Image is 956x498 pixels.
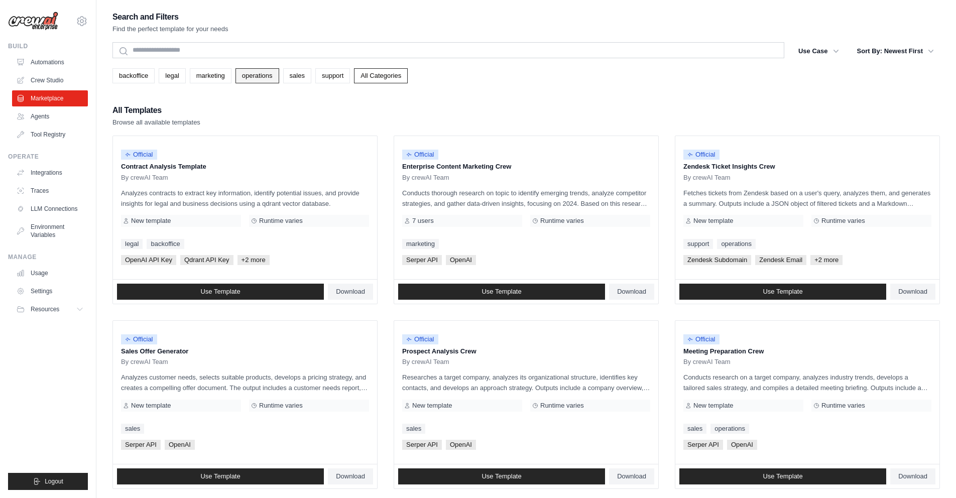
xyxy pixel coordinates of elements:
span: OpenAI [165,440,195,450]
p: Conducts research on a target company, analyzes industry trends, develops a tailored sales strate... [683,372,931,393]
span: Use Template [763,472,802,480]
span: By crewAI Team [402,174,449,182]
a: Use Template [398,284,605,300]
span: +2 more [810,255,843,265]
span: Qdrant API Key [180,255,233,265]
span: Download [898,288,927,296]
a: Integrations [12,165,88,181]
p: Researches a target company, analyzes its organizational structure, identifies key contacts, and ... [402,372,650,393]
div: Manage [8,253,88,261]
span: Download [336,472,365,480]
span: Use Template [200,472,240,480]
a: legal [159,68,185,83]
p: Find the perfect template for your needs [112,24,228,34]
a: Use Template [398,468,605,484]
a: Use Template [117,468,324,484]
span: Official [683,334,720,344]
button: Resources [12,301,88,317]
a: Settings [12,283,88,299]
span: Runtime varies [821,217,865,225]
span: 7 users [412,217,434,225]
a: sales [121,424,144,434]
p: Conducts thorough research on topic to identify emerging trends, analyze competitor strategies, a... [402,188,650,209]
span: New template [131,217,171,225]
a: Marketplace [12,90,88,106]
span: New template [693,217,733,225]
span: Runtime varies [540,217,584,225]
span: Serper API [402,440,442,450]
a: support [315,68,350,83]
a: marketing [190,68,231,83]
span: Official [121,334,157,344]
span: Serper API [121,440,161,450]
a: Download [609,468,654,484]
a: Download [890,468,935,484]
a: Agents [12,108,88,125]
span: OpenAI API Key [121,255,176,265]
button: Logout [8,473,88,490]
span: Runtime varies [540,402,584,410]
p: Zendesk Ticket Insights Crew [683,162,931,172]
span: +2 more [237,255,270,265]
span: Logout [45,477,63,485]
button: Use Case [792,42,845,60]
span: OpenAI [727,440,757,450]
p: Sales Offer Generator [121,346,369,356]
p: Meeting Preparation Crew [683,346,931,356]
span: Official [683,150,720,160]
a: Tool Registry [12,127,88,143]
a: Download [609,284,654,300]
span: Zendesk Email [755,255,806,265]
p: Analyzes contracts to extract key information, identify potential issues, and provide insights fo... [121,188,369,209]
span: Serper API [683,440,723,450]
a: All Categories [354,68,408,83]
img: Logo [8,12,58,31]
p: Prospect Analysis Crew [402,346,650,356]
span: Use Template [482,288,521,296]
a: Traces [12,183,88,199]
a: backoffice [112,68,155,83]
a: Use Template [117,284,324,300]
a: sales [283,68,311,83]
a: Automations [12,54,88,70]
p: Contract Analysis Template [121,162,369,172]
span: Runtime varies [259,402,303,410]
a: Environment Variables [12,219,88,243]
a: Use Template [679,284,886,300]
span: Runtime varies [821,402,865,410]
span: Official [402,150,438,160]
span: By crewAI Team [121,174,168,182]
a: Download [328,284,373,300]
span: Resources [31,305,59,313]
span: New template [693,402,733,410]
span: Use Template [200,288,240,296]
button: Sort By: Newest First [851,42,940,60]
a: backoffice [147,239,184,249]
a: support [683,239,713,249]
span: Official [121,150,157,160]
a: Usage [12,265,88,281]
span: New template [412,402,452,410]
h2: All Templates [112,103,200,117]
p: Fetches tickets from Zendesk based on a user's query, analyzes them, and generates a summary. Out... [683,188,931,209]
span: OpenAI [446,440,476,450]
span: By crewAI Team [402,358,449,366]
div: Operate [8,153,88,161]
a: marketing [402,239,439,249]
span: Serper API [402,255,442,265]
span: OpenAI [446,255,476,265]
h2: Search and Filters [112,10,228,24]
span: Download [336,288,365,296]
a: sales [402,424,425,434]
p: Enterprise Content Marketing Crew [402,162,650,172]
span: New template [131,402,171,410]
a: LLM Connections [12,201,88,217]
div: Build [8,42,88,50]
span: Use Template [482,472,521,480]
span: Official [402,334,438,344]
p: Browse all available templates [112,117,200,128]
a: Crew Studio [12,72,88,88]
a: legal [121,239,143,249]
a: sales [683,424,706,434]
span: Download [898,472,927,480]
